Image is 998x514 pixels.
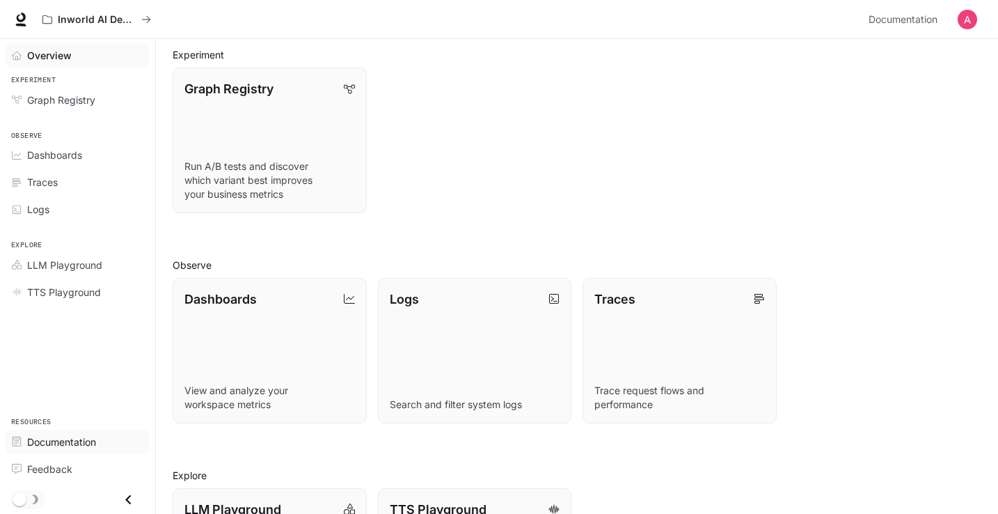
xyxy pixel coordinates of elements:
[173,278,367,423] a: DashboardsView and analyze your workspace metrics
[184,290,257,309] p: Dashboards
[6,143,150,167] a: Dashboards
[594,290,635,309] p: Traces
[378,278,572,423] a: LogsSearch and filter system logs
[27,258,102,272] span: LLM Playground
[173,68,367,213] a: Graph RegistryRun A/B tests and discover which variant best improves your business metrics
[13,491,26,506] span: Dark mode toggle
[173,258,981,272] h2: Observe
[869,11,937,29] span: Documentation
[594,384,765,412] p: Trace request flows and performance
[27,93,95,107] span: Graph Registry
[27,175,58,189] span: Traces
[184,159,355,201] p: Run A/B tests and discover which variant best improves your business metrics
[36,6,157,33] button: All workspaces
[6,170,150,194] a: Traces
[390,290,419,309] p: Logs
[6,43,150,68] a: Overview
[863,6,948,33] a: Documentation
[6,197,150,221] a: Logs
[953,6,981,33] button: User avatar
[390,398,560,412] p: Search and filter system logs
[27,435,96,449] span: Documentation
[27,285,101,299] span: TTS Playground
[184,384,355,412] p: View and analyze your workspace metrics
[6,457,150,481] a: Feedback
[173,47,981,62] h2: Experiment
[958,10,977,29] img: User avatar
[6,430,150,454] a: Documentation
[27,148,82,162] span: Dashboards
[27,202,49,217] span: Logs
[583,278,777,423] a: TracesTrace request flows and performance
[6,280,150,304] a: TTS Playground
[113,485,144,514] button: Close drawer
[173,468,981,483] h2: Explore
[6,253,150,277] a: LLM Playground
[27,48,72,63] span: Overview
[27,462,72,476] span: Feedback
[184,79,274,98] p: Graph Registry
[58,14,136,26] p: Inworld AI Demos
[6,88,150,112] a: Graph Registry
